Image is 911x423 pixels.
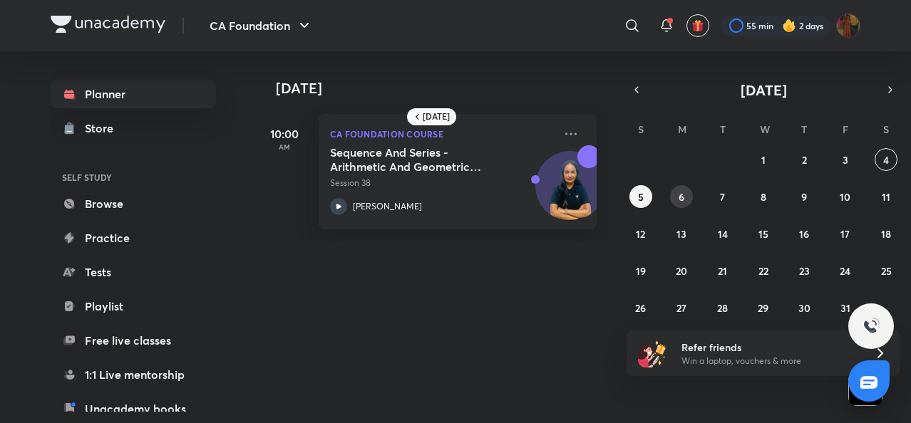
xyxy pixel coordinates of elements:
img: avatar [691,19,704,32]
abbr: October 21, 2025 [718,264,727,278]
a: Planner [51,80,216,108]
span: [DATE] [741,80,787,100]
button: October 31, 2025 [834,296,857,319]
abbr: October 28, 2025 [717,301,728,315]
button: October 11, 2025 [875,185,897,208]
button: [DATE] [647,80,880,100]
abbr: October 31, 2025 [840,301,850,315]
button: October 26, 2025 [629,296,652,319]
button: October 1, 2025 [752,148,775,171]
button: October 29, 2025 [752,296,775,319]
abbr: Monday [678,122,686,136]
abbr: October 29, 2025 [758,301,768,315]
abbr: October 23, 2025 [799,264,810,278]
button: October 10, 2025 [834,185,857,208]
abbr: Saturday [883,122,889,136]
abbr: Wednesday [760,122,770,136]
abbr: October 17, 2025 [840,227,850,241]
abbr: October 13, 2025 [676,227,686,241]
a: Company Logo [51,16,165,36]
abbr: October 25, 2025 [881,264,892,278]
abbr: October 6, 2025 [679,190,684,204]
div: Store [85,120,122,137]
button: October 21, 2025 [711,259,734,282]
abbr: October 12, 2025 [636,227,645,241]
abbr: Thursday [801,122,807,136]
img: Company Logo [51,16,165,33]
button: October 30, 2025 [793,296,815,319]
button: October 3, 2025 [834,148,857,171]
abbr: October 8, 2025 [761,190,766,204]
abbr: October 2, 2025 [802,153,807,167]
a: 1:1 Live mentorship [51,360,216,389]
button: October 6, 2025 [670,185,693,208]
button: October 4, 2025 [875,148,897,171]
a: Free live classes [51,326,216,355]
abbr: October 10, 2025 [840,190,850,204]
h6: SELF STUDY [51,165,216,189]
button: October 17, 2025 [834,222,857,245]
a: Browse [51,189,216,218]
abbr: October 26, 2025 [635,301,646,315]
p: Session 38 [330,177,554,189]
button: October 18, 2025 [875,222,897,245]
button: CA Foundation [201,11,321,40]
abbr: Friday [843,122,848,136]
abbr: October 4, 2025 [883,153,889,167]
abbr: October 11, 2025 [882,190,890,204]
button: avatar [686,14,709,37]
abbr: October 19, 2025 [636,264,646,278]
img: Avatar [536,159,604,227]
button: October 19, 2025 [629,259,652,282]
abbr: October 24, 2025 [840,264,850,278]
button: October 20, 2025 [670,259,693,282]
button: October 22, 2025 [752,259,775,282]
abbr: October 20, 2025 [676,264,687,278]
p: Win a laptop, vouchers & more [681,355,857,367]
img: referral [638,339,666,367]
abbr: Sunday [638,122,644,136]
p: AM [256,142,313,151]
button: October 23, 2025 [793,259,815,282]
h6: Refer friends [681,340,857,355]
button: October 16, 2025 [793,222,815,245]
button: October 28, 2025 [711,296,734,319]
abbr: October 1, 2025 [761,153,766,167]
button: October 27, 2025 [670,296,693,319]
abbr: October 9, 2025 [801,190,807,204]
a: Store [51,114,216,142]
abbr: October 14, 2025 [718,227,728,241]
h5: Sequence And Series - Arithmetic And Geometric Progressions - II [330,145,508,174]
h4: [DATE] [276,80,611,97]
p: [PERSON_NAME] [353,200,422,213]
h5: 10:00 [256,125,313,142]
a: Practice [51,224,216,252]
abbr: October 18, 2025 [881,227,891,241]
button: October 9, 2025 [793,185,815,208]
button: October 24, 2025 [834,259,857,282]
a: Playlist [51,292,216,320]
p: CA Foundation Course [330,125,554,142]
button: October 12, 2025 [629,222,652,245]
abbr: October 22, 2025 [758,264,768,278]
button: October 8, 2025 [752,185,775,208]
img: ttu [863,318,880,335]
abbr: October 15, 2025 [758,227,768,241]
abbr: October 16, 2025 [799,227,809,241]
abbr: October 5, 2025 [638,190,644,204]
h6: [DATE] [423,111,450,122]
button: October 13, 2025 [670,222,693,245]
abbr: October 27, 2025 [676,301,686,315]
img: streak [782,19,796,33]
a: Unacademy books [51,395,216,423]
a: Tests [51,258,216,286]
button: October 14, 2025 [711,222,734,245]
abbr: October 3, 2025 [843,153,848,167]
abbr: Tuesday [720,122,726,136]
button: October 15, 2025 [752,222,775,245]
button: October 2, 2025 [793,148,815,171]
abbr: October 7, 2025 [720,190,725,204]
button: October 25, 2025 [875,259,897,282]
img: gungun Raj [836,14,860,38]
button: October 5, 2025 [629,185,652,208]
